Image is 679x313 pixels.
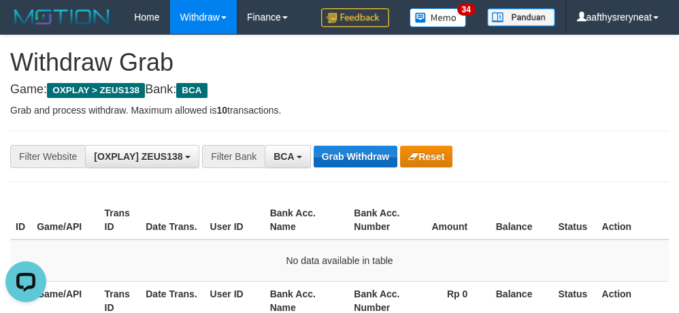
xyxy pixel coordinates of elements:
[10,103,669,117] p: Grab and process withdraw. Maximum allowed is transactions.
[85,145,199,168] button: [OXPLAY] ZEUS138
[400,146,452,167] button: Reset
[597,201,669,240] th: Action
[348,201,410,240] th: Bank Acc. Number
[31,201,99,240] th: Game/API
[5,5,46,46] button: Open LiveChat chat widget
[265,145,311,168] button: BCA
[410,8,467,27] img: Button%20Memo.svg
[10,7,114,27] img: MOTION_logo.png
[94,151,182,162] span: [OXPLAY] ZEUS138
[216,105,227,116] strong: 10
[176,83,207,98] span: BCA
[457,3,476,16] span: 34
[205,201,265,240] th: User ID
[47,83,145,98] span: OXPLAY > ZEUS138
[202,145,265,168] div: Filter Bank
[10,83,669,97] h4: Game: Bank:
[140,201,204,240] th: Date Trans.
[265,201,349,240] th: Bank Acc. Name
[321,8,389,27] img: Feedback.jpg
[487,8,555,27] img: panduan.png
[488,201,552,240] th: Balance
[410,201,488,240] th: Amount
[10,145,85,168] div: Filter Website
[314,146,397,167] button: Grab Withdraw
[552,201,596,240] th: Status
[10,201,31,240] th: ID
[274,151,294,162] span: BCA
[99,201,141,240] th: Trans ID
[10,240,669,282] td: No data available in table
[10,49,669,76] h1: Withdraw Grab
